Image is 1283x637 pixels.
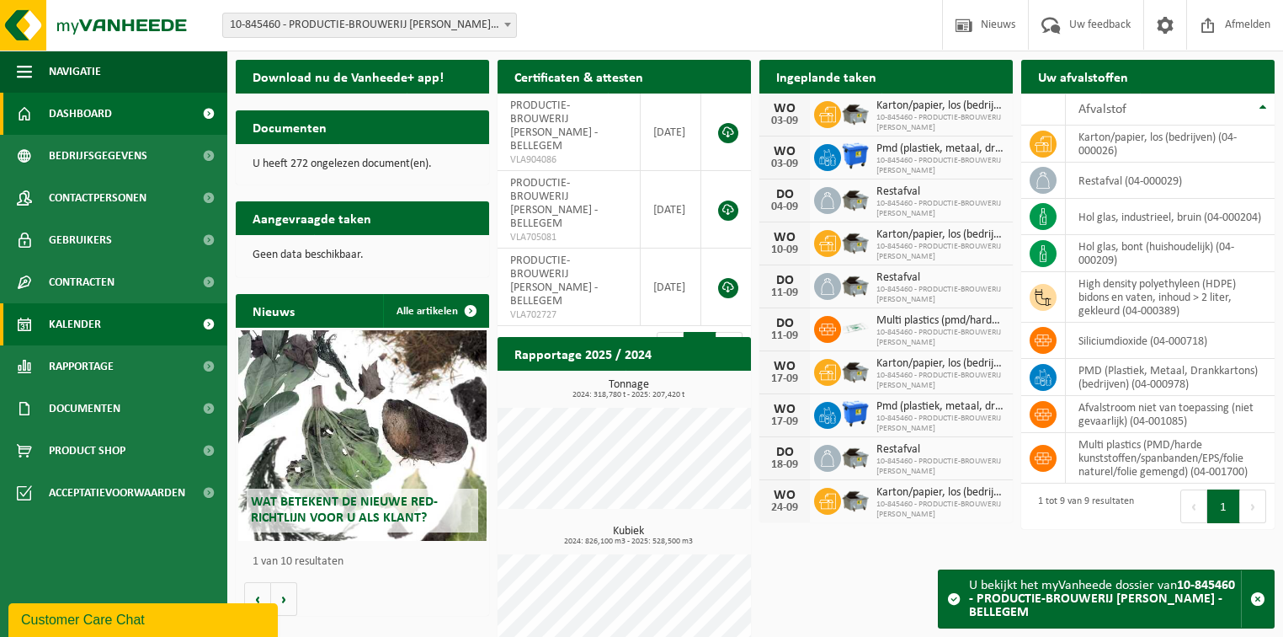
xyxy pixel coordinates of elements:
[768,360,801,373] div: WO
[253,158,472,170] p: U heeft 272 ongelezen document(en).
[506,526,751,546] h3: Kubiek
[236,60,460,93] h2: Download nu de Vanheede+ app!
[49,388,120,430] span: Documenten
[1066,359,1275,396] td: PMD (Plastiek, Metaal, Drankkartons) (bedrijven) (04-000978)
[876,156,1004,176] span: 10-845460 - PRODUCTIE-BROUWERIJ [PERSON_NAME]
[876,113,1004,133] span: 10-845460 - PRODUCTIE-BROUWERIJ [PERSON_NAME]
[236,294,311,327] h2: Nieuws
[841,142,870,170] img: WB-1100-HPE-BE-01
[841,185,870,213] img: WB-5000-GAL-GY-01
[876,486,1004,500] span: Karton/papier, los (bedrijven)
[768,201,801,213] div: 04-09
[1066,433,1275,484] td: multi plastics (PMD/harde kunststoffen/spanbanden/EPS/folie naturel/folie gemengd) (04-001700)
[506,538,751,546] span: 2024: 826,100 m3 - 2025: 528,500 m3
[510,153,627,167] span: VLA904086
[876,500,1004,520] span: 10-845460 - PRODUCTIE-BROUWERIJ [PERSON_NAME]
[841,270,870,299] img: WB-5000-GAL-GY-01
[768,489,801,502] div: WO
[223,13,516,37] span: 10-845460 - PRODUCTIE-BROUWERIJ OMER VANDER GHINSTE - BELLEGEM
[641,249,701,326] td: [DATE]
[1030,488,1134,525] div: 1 tot 9 van 9 resultaten
[1021,60,1145,93] h2: Uw afvalstoffen
[49,472,185,514] span: Acceptatievoorwaarden
[1066,126,1275,163] td: karton/papier, los (bedrijven) (04-000026)
[768,244,801,256] div: 10-09
[271,582,297,616] button: Volgende
[876,99,1004,113] span: Karton/papier, los (bedrijven)
[841,227,870,256] img: WB-5000-GAL-GY-01
[768,459,801,471] div: 18-09
[841,356,870,385] img: WB-5000-GAL-GY-01
[49,261,114,303] span: Contracten
[253,249,472,261] p: Geen data beschikbaar.
[510,308,627,322] span: VLA702727
[969,570,1241,628] div: U bekijkt het myVanheede dossier van
[8,600,281,637] iframe: chat widget
[768,188,801,201] div: DO
[506,379,751,399] h3: Tonnage
[222,13,517,38] span: 10-845460 - PRODUCTIE-BROUWERIJ OMER VANDER GHINSTE - BELLEGEM
[876,400,1004,414] span: Pmd (plastiek, metaal, drankkartons) (bedrijven)
[510,254,598,308] span: PRODUCTIE-BROUWERIJ [PERSON_NAME] - BELLEGEM
[768,231,801,244] div: WO
[49,135,147,177] span: Bedrijfsgegevens
[498,337,668,370] h2: Rapportage 2025 / 2024
[244,582,271,616] button: Vorige
[1066,272,1275,323] td: high density polyethyleen (HDPE) bidons en vaten, inhoud > 2 liter, gekleurd (04-000389)
[768,446,801,459] div: DO
[498,60,660,93] h2: Certificaten & attesten
[626,370,749,404] a: Bekijk rapportage
[768,403,801,416] div: WO
[768,416,801,428] div: 17-09
[768,317,801,330] div: DO
[841,442,870,471] img: WB-5000-GAL-GY-01
[768,274,801,287] div: DO
[49,177,146,219] span: Contactpersonen
[49,345,114,388] span: Rapportage
[1207,490,1240,523] button: 1
[876,271,1004,285] span: Restafval
[49,303,101,345] span: Kalender
[768,287,801,299] div: 11-09
[1240,490,1266,523] button: Next
[841,313,870,342] img: LP-SK-00500-LPE-16
[876,285,1004,305] span: 10-845460 - PRODUCTIE-BROUWERIJ [PERSON_NAME]
[876,142,1004,156] span: Pmd (plastiek, metaal, drankkartons) (bedrijven)
[768,145,801,158] div: WO
[236,201,388,234] h2: Aangevraagde taken
[876,443,1004,457] span: Restafval
[1066,396,1275,433] td: afvalstroom niet van toepassing (niet gevaarlijk) (04-001085)
[1066,163,1275,199] td: restafval (04-000029)
[1078,103,1126,116] span: Afvalstof
[759,60,893,93] h2: Ingeplande taken
[641,94,701,171] td: [DATE]
[876,199,1004,219] span: 10-845460 - PRODUCTIE-BROUWERIJ [PERSON_NAME]
[768,502,801,514] div: 24-09
[510,231,627,244] span: VLA705081
[876,242,1004,262] span: 10-845460 - PRODUCTIE-BROUWERIJ [PERSON_NAME]
[876,185,1004,199] span: Restafval
[510,99,598,153] span: PRODUCTIE-BROUWERIJ [PERSON_NAME] - BELLEGEM
[841,99,870,127] img: WB-5000-GAL-GY-01
[768,115,801,127] div: 03-09
[253,556,481,568] p: 1 van 10 resultaten
[1066,235,1275,272] td: hol glas, bont (huishoudelijk) (04-000209)
[876,328,1004,348] span: 10-845460 - PRODUCTIE-BROUWERIJ [PERSON_NAME]
[383,294,487,328] a: Alle artikelen
[876,357,1004,371] span: Karton/papier, los (bedrijven)
[49,93,112,135] span: Dashboard
[238,330,487,541] a: Wat betekent de nieuwe RED-richtlijn voor u als klant?
[876,371,1004,391] span: 10-845460 - PRODUCTIE-BROUWERIJ [PERSON_NAME]
[510,177,598,230] span: PRODUCTIE-BROUWERIJ [PERSON_NAME] - BELLEGEM
[1066,323,1275,359] td: siliciumdioxide (04-000718)
[841,485,870,514] img: WB-5000-GAL-GY-01
[506,391,751,399] span: 2024: 318,780 t - 2025: 207,420 t
[876,228,1004,242] span: Karton/papier, los (bedrijven)
[49,219,112,261] span: Gebruikers
[841,399,870,428] img: WB-1100-HPE-BE-01
[876,314,1004,328] span: Multi plastics (pmd/harde kunststoffen/spanbanden/eps/folie naturel/folie gemeng...
[969,579,1235,619] strong: 10-845460 - PRODUCTIE-BROUWERIJ [PERSON_NAME] - BELLEGEM
[236,110,343,143] h2: Documenten
[876,457,1004,477] span: 10-845460 - PRODUCTIE-BROUWERIJ [PERSON_NAME]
